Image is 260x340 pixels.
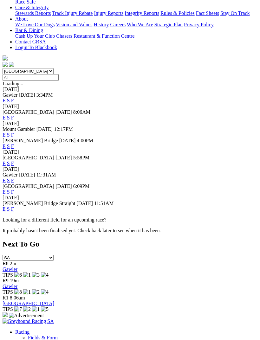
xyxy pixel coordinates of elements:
img: 8 [14,289,22,295]
img: 6 [14,272,22,278]
span: 19m [10,278,19,283]
span: [GEOGRAPHIC_DATA] [3,109,54,115]
a: S [7,115,10,120]
img: 1 [23,272,31,278]
a: F [11,98,14,103]
a: Fact Sheets [196,10,219,16]
div: [DATE] [3,87,257,92]
a: F [11,115,14,120]
a: Chasers Restaurant & Function Centre [56,33,134,39]
span: 6:09PM [73,183,90,189]
span: TIPS [3,289,13,295]
a: History [94,22,109,27]
span: R9 [3,278,9,283]
a: F [11,178,14,183]
span: 11:51AM [94,201,114,206]
div: [DATE] [3,104,257,109]
span: 8:06am [10,295,25,300]
div: [DATE] [3,149,257,155]
span: Mount Gambier [3,126,35,132]
span: [GEOGRAPHIC_DATA] [3,155,54,160]
a: F [11,161,14,166]
a: E [3,115,6,120]
a: Careers [110,22,126,27]
p: Looking for a different field for an upcoming race? [3,217,257,223]
span: [GEOGRAPHIC_DATA] [3,183,54,189]
span: 12:17PM [54,126,73,132]
span: Gawler [3,92,17,98]
a: Gawler [3,266,17,272]
a: Cash Up Your Club [15,33,55,39]
span: 8:06AM [73,109,90,115]
a: E [3,189,6,195]
a: Racing [15,329,29,335]
img: Greyhound Racing SA [3,318,54,324]
span: R1 [3,295,9,300]
span: 5:58PM [73,155,90,160]
a: [GEOGRAPHIC_DATA] [3,301,54,306]
a: Login To Blackbook [15,45,57,50]
a: F [11,144,14,149]
a: About [15,16,28,22]
img: Advertisement [9,313,44,318]
span: TIPS [3,272,13,278]
a: S [7,206,10,212]
img: 4 [41,289,49,295]
span: [DATE] [19,92,35,98]
a: We Love Our Dogs [15,22,55,27]
span: [DATE] [55,183,72,189]
img: 2 [23,306,31,312]
img: 15187_Greyhounds_GreysPlayCentral_Resize_SA_WebsiteBanner_300x115_2025.jpg [3,312,8,317]
span: [DATE] [19,172,35,177]
span: 11:31AM [36,172,56,177]
a: E [3,98,6,103]
a: S [7,132,10,138]
a: E [3,178,6,183]
a: Contact GRSA [15,39,46,44]
div: About [15,22,257,28]
span: [DATE] [36,126,53,132]
img: 2 [32,289,40,295]
a: Gawler [3,284,17,289]
span: 2m [10,261,16,266]
img: logo-grsa-white.png [3,55,8,61]
a: F [11,189,14,195]
a: F [11,132,14,138]
img: 3 [32,272,40,278]
span: [PERSON_NAME] Bridge [3,138,58,143]
input: Select date [3,74,59,81]
a: Vision and Values [56,22,92,27]
a: S [7,98,10,103]
a: E [3,144,6,149]
span: [DATE] [55,109,72,115]
img: facebook.svg [3,62,8,67]
a: Who We Are [127,22,153,27]
img: 7 [14,306,22,312]
div: [DATE] [3,195,257,201]
span: [DATE] [59,138,76,143]
span: 3:34PM [36,92,53,98]
a: E [3,161,6,166]
h2: Next To Go [3,240,257,248]
a: Track Injury Rebate [52,10,93,16]
a: Bar & Dining [15,28,43,33]
a: Care & Integrity [15,5,49,10]
a: Privacy Policy [184,22,214,27]
a: Stay On Track [220,10,250,16]
div: Bar & Dining [15,33,257,39]
partial: It probably hasn't been finalised yet. Check back later to see when it has been. [3,228,161,233]
div: Care & Integrity [15,10,257,16]
a: Injury Reports [94,10,123,16]
a: Integrity Reports [125,10,159,16]
a: E [3,206,6,212]
img: 5 [41,306,49,312]
a: E [3,132,6,138]
div: [DATE] [3,166,257,172]
span: [PERSON_NAME] Bridge Straight [3,201,75,206]
img: twitter.svg [9,62,14,67]
a: Rules & Policies [160,10,195,16]
div: [DATE] [3,121,257,126]
a: S [7,161,10,166]
span: Gawler [3,172,17,177]
a: F [11,206,14,212]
